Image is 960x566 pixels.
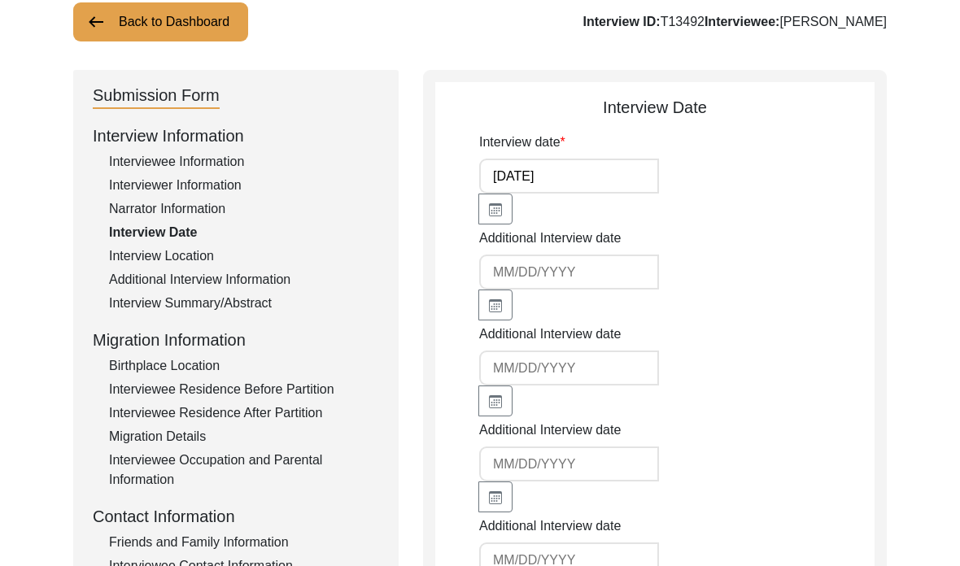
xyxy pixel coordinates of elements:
div: Interviewee Residence Before Partition [109,380,379,399]
div: Interviewee Occupation and Parental Information [109,451,379,490]
label: Interview date [479,133,565,152]
div: T13492 [PERSON_NAME] [583,12,887,32]
div: Interview Date [109,223,379,242]
div: Interview Location [109,246,379,266]
label: Additional Interview date [479,516,621,536]
div: Birthplace Location [109,356,379,376]
input: MM/DD/YYYY [479,159,659,194]
b: Interview ID: [583,15,661,28]
label: Additional Interview date [479,324,621,344]
div: Friends and Family Information [109,533,379,552]
input: MM/DD/YYYY [479,255,659,290]
div: Interviewee Residence After Partition [109,403,379,423]
div: Interview Summary/Abstract [109,294,379,313]
label: Additional Interview date [479,229,621,248]
div: Submission Form [93,83,220,109]
div: Contact Information [93,504,379,529]
div: Interview Information [93,124,379,148]
div: Interviewee Information [109,152,379,172]
div: Migration Details [109,427,379,446]
div: Migration Information [93,328,379,352]
div: Interviewer Information [109,176,379,195]
button: Back to Dashboard [73,2,248,41]
b: Interviewee: [705,15,779,28]
input: MM/DD/YYYY [479,350,659,385]
div: Narrator Information [109,199,379,219]
div: Interview Date [435,95,875,120]
img: arrow-left.png [86,12,106,32]
div: Additional Interview Information [109,270,379,290]
label: Additional Interview date [479,420,621,440]
input: MM/DD/YYYY [479,446,659,481]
